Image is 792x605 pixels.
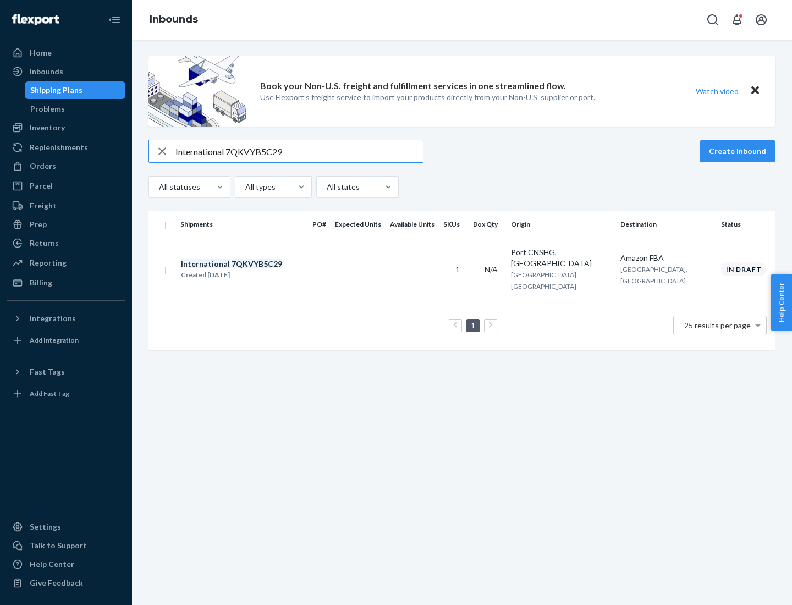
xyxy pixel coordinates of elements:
[507,211,616,238] th: Origin
[30,66,63,77] div: Inbounds
[30,540,87,551] div: Talk to Support
[312,265,319,274] span: —
[689,83,746,99] button: Watch video
[30,103,65,114] div: Problems
[7,197,125,215] a: Freight
[30,257,67,268] div: Reporting
[7,518,125,536] a: Settings
[331,211,386,238] th: Expected Units
[175,140,423,162] input: Search inbounds by name, destination, msku...
[455,265,460,274] span: 1
[721,262,767,276] div: In draft
[308,211,331,238] th: PO#
[7,332,125,349] a: Add Integration
[748,83,762,99] button: Close
[620,252,712,263] div: Amazon FBA
[620,265,687,285] span: [GEOGRAPHIC_DATA], [GEOGRAPHIC_DATA]
[25,100,126,118] a: Problems
[181,269,282,280] div: Created [DATE]
[141,4,207,36] ol: breadcrumbs
[485,265,498,274] span: N/A
[12,14,59,25] img: Flexport logo
[7,139,125,156] a: Replenishments
[30,335,79,345] div: Add Integration
[30,219,47,230] div: Prep
[7,310,125,327] button: Integrations
[30,47,52,58] div: Home
[30,389,69,398] div: Add Fast Tag
[25,81,126,99] a: Shipping Plans
[7,44,125,62] a: Home
[103,9,125,31] button: Close Navigation
[260,92,595,103] p: Use Flexport’s freight service to import your products directly from your Non-U.S. supplier or port.
[181,259,230,268] em: International
[30,313,76,324] div: Integrations
[7,385,125,403] a: Add Fast Tag
[7,63,125,80] a: Inbounds
[511,247,612,269] div: Port CNSHG, [GEOGRAPHIC_DATA]
[326,182,327,193] input: All states
[7,119,125,136] a: Inventory
[469,321,477,330] a: Page 1 is your current page
[30,142,88,153] div: Replenishments
[30,122,65,133] div: Inventory
[702,9,724,31] button: Open Search Box
[30,180,53,191] div: Parcel
[7,555,125,573] a: Help Center
[7,157,125,175] a: Orders
[30,85,82,96] div: Shipping Plans
[616,211,717,238] th: Destination
[511,271,578,290] span: [GEOGRAPHIC_DATA], [GEOGRAPHIC_DATA]
[386,211,439,238] th: Available Units
[30,277,52,288] div: Billing
[726,9,748,31] button: Open notifications
[717,211,776,238] th: Status
[7,216,125,233] a: Prep
[30,577,83,588] div: Give Feedback
[7,177,125,195] a: Parcel
[700,140,776,162] button: Create inbound
[30,521,61,532] div: Settings
[750,9,772,31] button: Open account menu
[7,274,125,291] a: Billing
[30,161,56,172] div: Orders
[439,211,469,238] th: SKUs
[232,259,282,268] em: 7QKVYB5C29
[30,559,74,570] div: Help Center
[30,200,57,211] div: Freight
[7,234,125,252] a: Returns
[30,366,65,377] div: Fast Tags
[158,182,159,193] input: All statuses
[7,254,125,272] a: Reporting
[771,274,792,331] button: Help Center
[176,211,308,238] th: Shipments
[684,321,751,330] span: 25 results per page
[428,265,435,274] span: —
[7,574,125,592] button: Give Feedback
[469,211,507,238] th: Box Qty
[7,363,125,381] button: Fast Tags
[150,13,198,25] a: Inbounds
[7,537,125,554] a: Talk to Support
[30,238,59,249] div: Returns
[244,182,245,193] input: All types
[260,80,566,92] p: Book your Non-U.S. freight and fulfillment services in one streamlined flow.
